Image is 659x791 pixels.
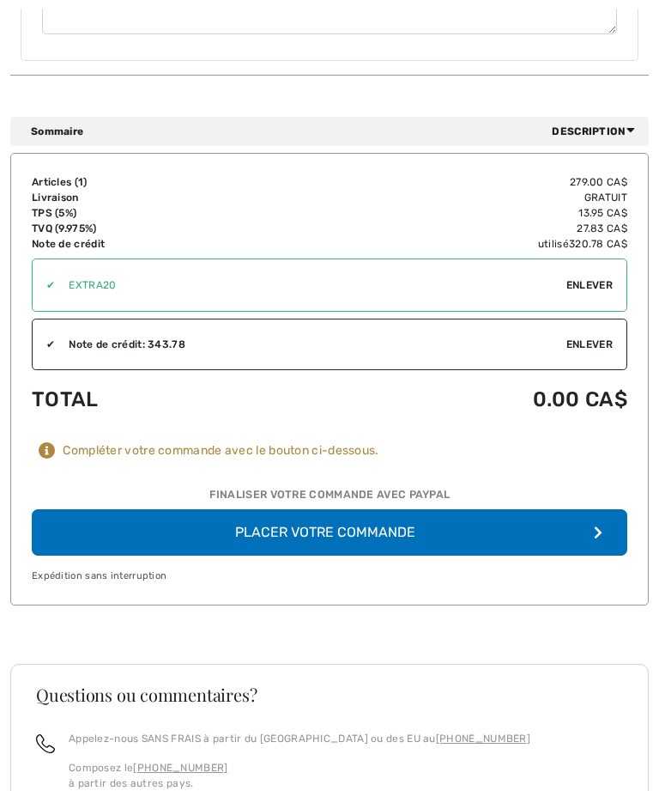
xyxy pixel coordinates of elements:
td: 279.00 CA$ [291,174,627,190]
span: Description [552,124,642,139]
td: Total [32,370,291,429]
td: Livraison [32,190,291,205]
button: Placer votre commande [32,509,627,556]
a: [PHONE_NUMBER] [133,762,227,774]
span: Enlever [566,337,613,352]
td: Articles ( ) [32,174,291,190]
td: 27.83 CA$ [291,221,627,236]
span: 1 [78,176,83,188]
div: ✔ [33,277,55,293]
p: Appelez-nous SANS FRAIS à partir du [GEOGRAPHIC_DATA] ou des EU au [69,731,530,746]
a: [PHONE_NUMBER] [436,733,530,745]
td: 13.95 CA$ [291,205,627,221]
td: Gratuit [291,190,627,205]
span: 320.78 CA$ [569,238,627,250]
span: Enlever [566,277,613,293]
div: Sommaire [31,124,642,139]
div: Note de crédit: 343.78 [55,337,566,352]
td: 0.00 CA$ [291,370,627,429]
td: TVQ (9.975%) [32,221,291,236]
p: Composez le à partir des autres pays. [69,760,530,791]
div: Expédition sans interruption [32,569,627,584]
img: call [36,734,55,753]
td: utilisé [291,236,627,252]
div: Finaliser votre commande avec PayPal [32,487,627,510]
td: TPS (5%) [32,205,291,221]
td: Note de crédit [32,236,291,252]
input: Code promo [55,259,566,311]
div: ✔ [33,337,55,352]
h3: Questions ou commentaires? [36,686,623,703]
div: Compléter votre commande avec le bouton ci-dessous. [63,443,378,459]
